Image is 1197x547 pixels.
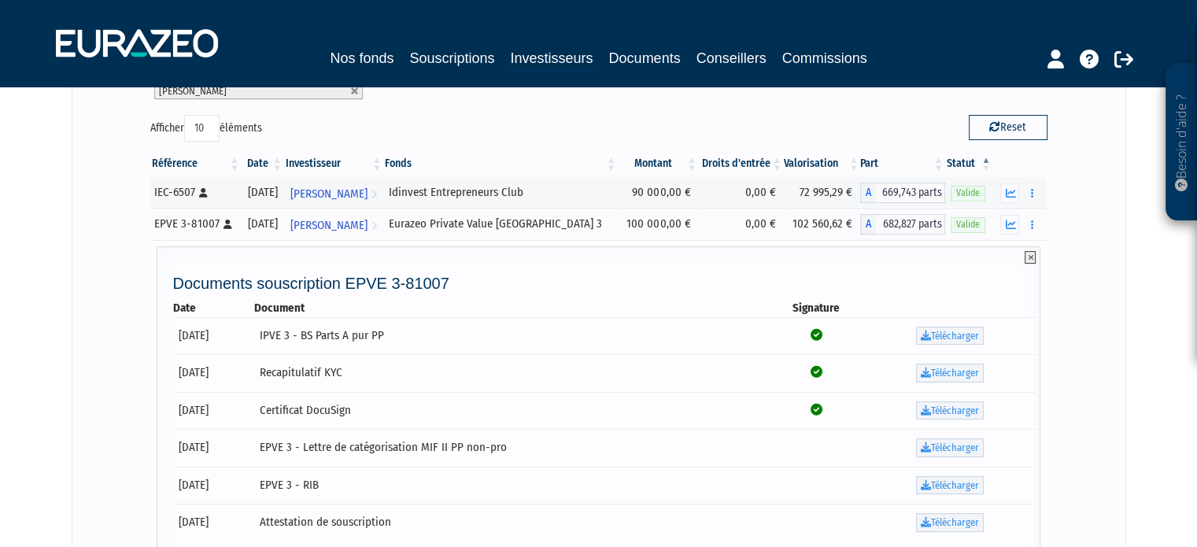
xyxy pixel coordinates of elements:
[254,504,769,541] td: Attestation de souscription
[371,179,377,209] i: Voir l'investisseur
[969,115,1047,140] button: Reset
[784,150,860,177] th: Valorisation: activer pour trier la colonne par ordre croissant
[618,150,698,177] th: Montant: activer pour trier la colonne par ordre croissant
[769,300,863,316] th: Signature
[609,47,681,69] a: Documents
[173,275,1036,292] h4: Documents souscription EPVE 3-81007
[56,29,218,57] img: 1732889491-logotype_eurazeo_blanc_rvb.png
[290,211,368,240] span: [PERSON_NAME]
[150,150,242,177] th: Référence : activer pour trier la colonne par ordre croissant
[154,216,236,232] div: EPVE 3-81007
[173,317,255,355] td: [DATE]
[330,47,393,69] a: Nos fonds
[784,177,860,209] td: 72 995,29 €
[246,216,278,232] div: [DATE]
[618,177,698,209] td: 90 000,00 €
[383,150,618,177] th: Fonds: activer pour trier la colonne par ordre croissant
[254,429,769,467] td: EPVE 3 - Lettre de catégorisation MIF II PP non-pro
[199,188,208,198] i: [Français] Personne physique
[254,300,769,316] th: Document
[916,327,984,346] a: Télécharger
[784,209,860,240] td: 102 560,62 €
[254,317,769,355] td: IPVE 3 - BS Parts A pur PP
[184,115,220,142] select: Afficheréléments
[698,150,784,177] th: Droits d'entrée: activer pour trier la colonne par ordre croissant
[860,214,945,235] div: A - Eurazeo Private Value Europe 3
[150,115,262,142] label: Afficher éléments
[860,150,945,177] th: Part: activer pour trier la colonne par ordre croissant
[290,179,368,209] span: [PERSON_NAME]
[284,177,383,209] a: [PERSON_NAME]
[284,150,383,177] th: Investisseur: activer pour trier la colonne par ordre croissant
[916,476,984,495] a: Télécharger
[173,392,255,430] td: [DATE]
[173,504,255,541] td: [DATE]
[389,184,612,201] div: Idinvest Entrepreneurs Club
[284,209,383,240] a: [PERSON_NAME]
[782,47,867,69] a: Commissions
[173,429,255,467] td: [DATE]
[951,186,985,201] span: Valide
[698,209,784,240] td: 0,00 €
[254,467,769,504] td: EPVE 3 - RIB
[860,214,876,235] span: A
[1173,72,1191,213] p: Besoin d'aide ?
[254,354,769,392] td: Recapitulatif KYC
[254,392,769,430] td: Certificat DocuSign
[154,184,236,201] div: IEC-6507
[389,216,612,232] div: Eurazeo Private Value [GEOGRAPHIC_DATA] 3
[159,85,227,97] span: [PERSON_NAME]
[860,183,876,203] span: A
[173,467,255,504] td: [DATE]
[916,364,984,383] a: Télécharger
[916,401,984,420] a: Télécharger
[173,300,255,316] th: Date
[698,177,784,209] td: 0,00 €
[409,47,494,69] a: Souscriptions
[860,183,945,203] div: A - Idinvest Entrepreneurs Club
[951,217,985,232] span: Valide
[916,513,984,532] a: Télécharger
[510,47,593,72] a: Investisseurs
[916,438,984,457] a: Télécharger
[876,214,945,235] span: 682,827 parts
[618,209,698,240] td: 100 000,00 €
[876,183,945,203] span: 669,743 parts
[371,211,377,240] i: Voir l'investisseur
[173,354,255,392] td: [DATE]
[241,150,283,177] th: Date: activer pour trier la colonne par ordre croissant
[945,150,993,177] th: Statut : activer pour trier la colonne par ordre d&eacute;croissant
[224,220,232,229] i: [Français] Personne physique
[246,184,278,201] div: [DATE]
[696,47,767,69] a: Conseillers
